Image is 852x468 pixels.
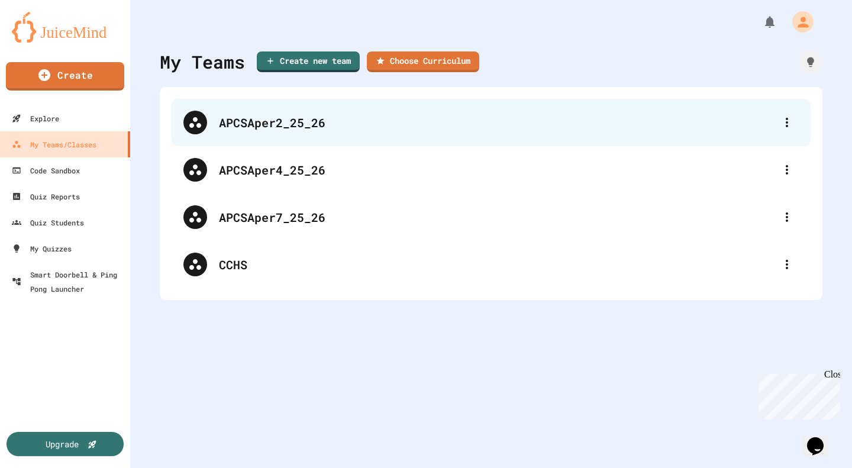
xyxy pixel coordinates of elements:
div: Quiz Students [12,215,84,230]
div: Quiz Reports [12,189,80,204]
a: Create [6,62,124,91]
div: My Teams/Classes [12,137,96,151]
div: APCSAper7_25_26 [172,193,811,241]
div: APCSAper2_25_26 [172,99,811,146]
div: My Account [780,8,816,35]
div: My Notifications [741,12,780,32]
div: Code Sandbox [12,163,80,177]
div: APCSAper4_25_26 [172,146,811,193]
div: APCSAper7_25_26 [219,208,775,226]
div: Upgrade [46,438,79,450]
iframe: chat widget [754,369,840,419]
img: logo-orange.svg [12,12,118,43]
div: Smart Doorbell & Ping Pong Launcher [12,267,125,296]
div: My Quizzes [12,241,72,256]
div: APCSAper2_25_26 [219,114,775,131]
div: APCSAper4_25_26 [219,161,775,179]
a: Choose Curriculum [367,51,479,72]
div: Chat with us now!Close [5,5,82,75]
div: How it works [799,50,822,74]
div: My Teams [160,49,245,75]
div: CCHS [172,241,811,288]
a: Create new team [257,51,360,72]
div: CCHS [219,256,775,273]
div: Explore [12,111,59,125]
iframe: chat widget [802,421,840,456]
